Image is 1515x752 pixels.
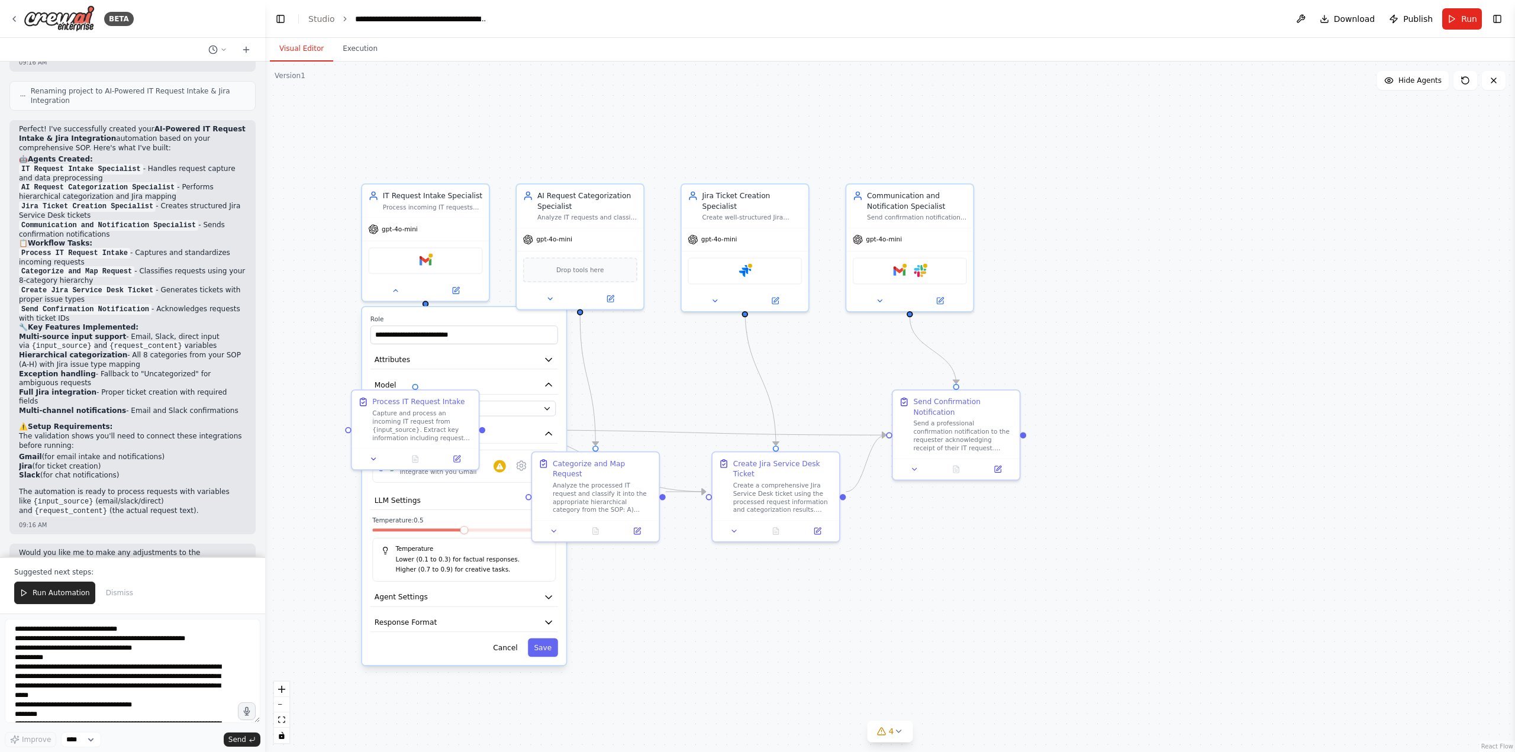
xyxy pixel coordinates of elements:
[375,592,428,602] span: Agent Settings
[396,565,547,575] p: Higher (0.7 to 0.9) for creative tasks.
[370,588,558,606] button: Agent Settings
[14,582,95,604] button: Run Automation
[19,351,246,369] li: - All 8 categories from your SOP (A-H) with Jira issue type mapping
[19,221,246,240] li: - Sends confirmation notifications
[19,351,127,359] strong: Hierarchical categorization
[375,617,437,627] span: Response Format
[19,266,134,277] code: Categorize and Map Request
[238,702,256,720] button: Click to speak your automation idea
[375,495,421,505] span: LLM Settings
[19,471,40,479] strong: Slack
[531,451,660,543] div: Categorize and Map RequestAnalyze the processed IT request and classify it into the appropriate h...
[19,201,156,212] code: Jira Ticket Creation Specialist
[934,463,978,476] button: No output available
[19,462,246,472] li: (for ticket creation)
[439,453,475,465] button: Open in side panel
[375,354,410,364] span: Attributes
[274,712,289,728] button: fit view
[846,183,975,312] div: Communication and Notification SpecialistSend confirmation notifications to requesters with Jira ...
[1403,13,1433,25] span: Publish
[19,58,246,67] div: 09:16 AM
[485,425,886,440] g: Edge from a803486d-be43-422a-bd28-21a3dea57a69 to b31e041b-4fa3-43e3-a632-2957f1618131
[19,304,151,315] code: Send Confirmation Notification
[14,567,251,577] p: Suggested next steps:
[701,235,737,244] span: gpt-4o-mini
[740,307,781,446] g: Edge from b7d3015c-c9d9-480d-b442-c24c33b775a3 to 668a4543-6bf5-40a7-a190-550d90ebf411
[351,389,480,470] div: Process IT Request IntakeCapture and process an incoming IT request from {input_source}. Extract ...
[515,183,644,310] div: AI Request Categorization SpecialistAnalyze IT requests and classify them into the correct hierar...
[382,225,418,234] span: gpt-4o-mini
[581,293,639,305] button: Open in side panel
[19,432,246,450] p: The validation shows you'll need to connect these integrations before running:
[889,725,894,737] span: 4
[19,471,246,480] li: (for chat notifications)
[274,682,289,697] button: zoom in
[427,285,485,297] button: Open in side panel
[1377,71,1449,90] button: Hide Agents
[702,191,802,211] div: Jira Ticket Creation Specialist
[911,295,969,307] button: Open in side panel
[1384,8,1437,30] button: Publish
[100,582,139,604] button: Dismiss
[19,267,246,286] li: - Classifies requests using your 8-category hierarchy
[420,254,432,267] img: Gmail
[681,183,810,312] div: Jira Ticket Creation SpecialistCreate well-structured Jira Service Desk tickets based on categori...
[272,11,289,27] button: Hide left sidebar
[867,214,967,222] div: Send confirmation notifications to requesters with Jira ticket IDs and relevant details. Handle c...
[370,350,558,369] button: Attributes
[31,86,246,105] span: Renaming project to AI-Powered IT Request Intake & Jira Integration
[19,323,246,333] h2: 🔧
[620,525,655,537] button: Open in side panel
[333,37,387,62] button: Execution
[1489,11,1506,27] button: Show right sidebar
[800,525,835,537] button: Open in side panel
[275,71,305,80] div: Version 1
[1398,76,1442,85] span: Hide Agents
[224,732,260,747] button: Send
[537,191,637,211] div: AI Request Categorization Specialist
[19,305,246,324] li: - Acknowledges requests with ticket IDs
[19,239,246,248] h2: 📋
[905,317,962,383] g: Edge from 01fc5fe0-7cf0-4d2a-b87f-c346c334e10c to b31e041b-4fa3-43e3-a632-2957f1618131
[19,164,143,175] code: IT Request Intake Specialist
[19,370,246,388] li: - Fallback to "Uncategorized" for ambiguous requests
[19,248,130,259] code: Process IT Request Intake
[274,682,289,743] div: React Flow controls
[19,521,246,530] div: 09:16 AM
[487,638,524,657] button: Cancel
[573,525,617,537] button: No output available
[746,295,804,307] button: Open in side panel
[107,341,184,351] code: {request_content}
[19,406,126,415] strong: Multi-channel notifications
[24,5,95,32] img: Logo
[237,43,256,57] button: Start a new chat
[399,468,476,476] div: Integrate with you Gmail
[512,456,530,475] button: Configure tool
[19,285,156,296] code: Create Jira Service Desk Ticket
[308,13,488,25] nav: breadcrumb
[19,220,198,231] code: Communication and Notification Specialist
[372,396,465,406] div: Process IT Request Intake
[19,183,246,202] li: - Performs hierarchical categorization and Jira mapping
[913,396,1013,417] div: Send Confirmation Notification
[19,488,246,516] p: The automation is ready to process requests with variables like (email/slack/direct) and (the act...
[19,286,246,305] li: - Generates tickets with proper issue types
[28,323,138,331] strong: Key Features Implemented:
[739,265,751,277] img: Jira
[274,697,289,712] button: zoom out
[375,380,397,390] span: Model
[104,12,134,26] div: BETA
[370,424,558,443] button: Tools
[666,486,706,496] g: Edge from 6375c8ce-cc70-4144-8759-711e1a467455 to 668a4543-6bf5-40a7-a190-550d90ebf411
[19,164,246,183] li: - Handles request capture and data preprocessing
[754,525,798,537] button: No output available
[702,214,802,222] div: Create well-structured Jira Service Desk tickets based on categorized IT requests. Populate all r...
[980,463,1016,476] button: Open in side panel
[914,265,926,277] img: Slack
[383,191,483,201] div: IT Request Intake Specialist
[711,451,840,543] div: Create Jira Service Desk TicketCreate a comprehensive Jira Service Desk ticket using the processe...
[372,409,472,442] div: Capture and process an incoming IT request from {input_source}. Extract key information including...
[19,548,246,576] p: Would you like me to make any adjustments to the categorization logic, add additional agents, or ...
[228,735,246,744] span: Send
[867,191,967,211] div: Communication and Notification Specialist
